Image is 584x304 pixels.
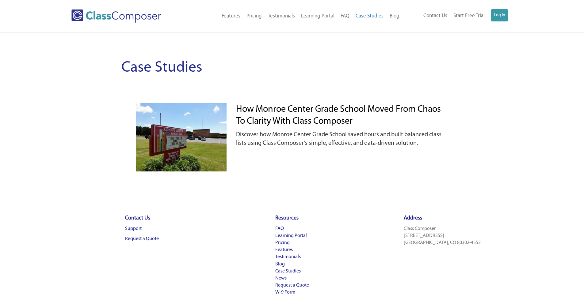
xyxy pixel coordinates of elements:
[275,254,301,259] a: Testimonials
[236,130,448,148] p: Discover how Monroe Center Grade School saved hours and built balanced class lists using Class Co...
[275,247,293,252] a: Features
[125,236,159,241] a: Request a Quote
[275,290,295,295] a: W-9 Form
[275,233,307,238] a: Learning Portal
[136,103,227,171] img: Monroe Center School
[275,226,284,231] a: FAQ
[353,9,387,23] a: Case Studies
[404,215,481,222] h4: Address
[491,9,508,21] a: Log In
[275,269,301,274] a: Case Studies
[275,262,285,267] a: Blog
[265,9,298,23] a: Testimonials
[243,9,265,23] a: Pricing
[450,9,488,23] a: Start Free Trial
[275,283,309,288] a: Request a Quote
[125,226,142,231] a: Support
[298,9,338,23] a: Learning Portal
[387,9,403,23] a: Blog
[71,9,161,23] img: Class Composer
[125,215,159,222] h4: Contact Us
[275,240,290,245] a: Pricing
[236,105,441,126] a: How Monroe Center Grade School Moved from Chaos to Clarity with Class Composer
[275,276,287,281] a: News
[338,9,353,23] a: FAQ
[275,215,309,222] h4: Resources
[186,9,403,23] nav: Header Menu
[420,9,450,23] a: Contact Us
[403,9,508,23] nav: Header Menu
[404,225,481,247] p: Class Composer [STREET_ADDRESS] [GEOGRAPHIC_DATA], CO 80302-4552
[121,57,463,79] h1: Case Studies
[219,9,243,23] a: Features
